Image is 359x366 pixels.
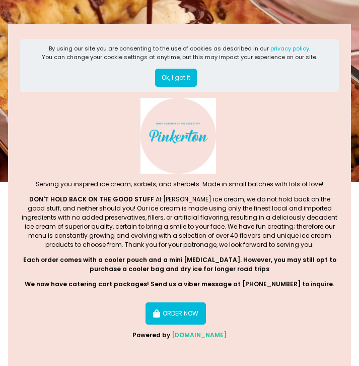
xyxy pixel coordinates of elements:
b: DON'T HOLD BACK ON THE GOOD STUFF [29,195,154,203]
div: By using our site you are consenting to the use of cookies as described in our You can change you... [42,44,317,61]
b: Each order comes with a cooler pouch and a mini [MEDICAL_DATA]. However, you may still opt to pur... [23,255,336,273]
a: privacy policy. [270,44,310,53]
button: ORDER NOW [146,302,206,325]
b: We now have catering cart packages! Send us a viber message at [PHONE_NUMBER] to inquire. [25,280,334,288]
a: [DOMAIN_NAME] [172,331,227,339]
div: Serving you inspired ice cream, sorbets, and sherbets. Made in small batches with lots of love! [20,180,339,189]
img: Pinkerton [140,98,216,174]
button: Ok, I got it [155,69,197,87]
div: Powered by [20,331,339,340]
div: At [PERSON_NAME] ice cream, we do not hold back on the good stuff, and neither should you! Our ic... [20,195,339,249]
